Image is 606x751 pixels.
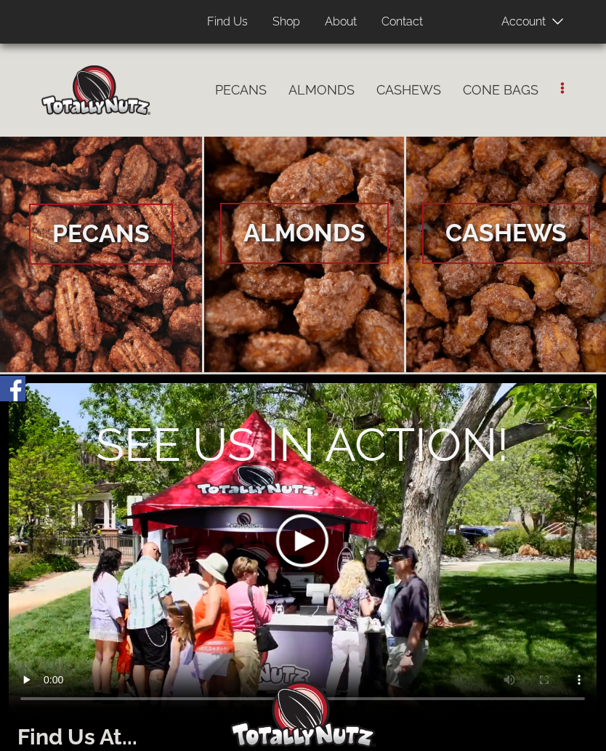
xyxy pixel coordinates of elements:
[365,75,452,105] a: Cashews
[220,203,389,264] span: Almonds
[196,8,259,36] a: Find Us
[422,203,590,264] span: Cashews
[371,8,434,36] a: Contact
[204,75,278,105] a: Pecans
[41,65,150,115] img: Home
[452,75,549,105] a: Cone Bags
[29,204,173,265] span: Pecans
[314,8,368,36] a: About
[262,8,311,36] a: Shop
[278,75,365,105] a: Almonds
[17,725,597,749] h2: Find Us At...
[204,137,405,372] a: Almonds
